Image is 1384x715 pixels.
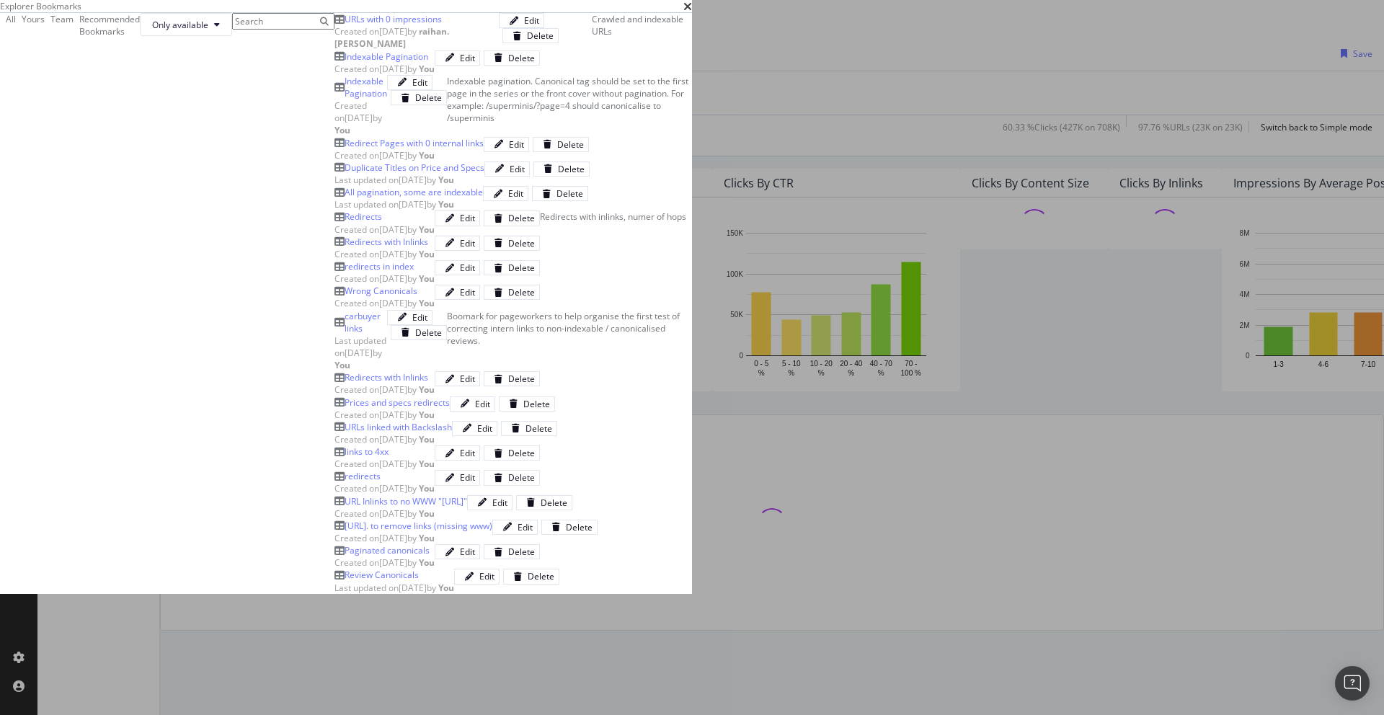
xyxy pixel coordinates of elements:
div: Redirect Pages with 0 internal links [345,137,484,149]
span: Created on [DATE] by [334,409,435,421]
div: Delete [508,471,535,484]
button: Edit [499,13,544,28]
div: Delete [556,187,583,200]
div: Recommended Bookmarks [74,13,140,37]
span: Created on [DATE] by [334,507,435,520]
div: redirects [345,470,381,482]
b: You [334,359,350,371]
input: Search [232,13,334,30]
div: Delete [508,373,535,385]
button: Only available [140,13,232,36]
span: Created on [DATE] by [334,383,435,396]
div: Edit [460,212,475,224]
b: You [419,63,435,75]
button: Delete [484,445,540,461]
div: Wrong Canonicals [345,285,417,297]
button: Edit [484,161,530,177]
div: Delete [508,447,535,459]
div: Delete [557,138,584,151]
b: You [419,532,435,544]
span: Created on [DATE] by [334,223,435,236]
button: Delete [484,371,540,386]
button: Delete [541,520,598,535]
button: Edit [484,137,529,152]
button: Edit [483,186,528,201]
span: Created on [DATE] by [334,482,435,494]
span: Created on [DATE] by [334,99,382,136]
b: You [334,124,350,136]
div: URLs with 0 impressions [345,13,442,25]
div: redirects in index [345,260,414,272]
b: You [438,174,454,186]
div: Edit [460,237,475,249]
span: Created on [DATE] by [334,297,435,309]
b: You [419,556,435,569]
div: Edit [475,398,490,410]
div: Edit [508,187,523,200]
div: Edit [510,163,525,175]
div: URL Inlinks to no WWW "[URL]" [345,495,467,507]
div: Indexable Pagination [345,50,428,63]
b: raihan.[PERSON_NAME] [334,25,449,50]
div: Edit [509,138,524,151]
button: Delete [502,28,559,43]
button: Delete [484,50,540,66]
div: Delete [525,422,552,435]
button: Edit [435,260,480,275]
div: Edit [460,471,475,484]
button: Delete [391,325,447,340]
div: Duplicate Titles on Price and Specs [345,161,484,174]
button: Delete [484,470,540,485]
div: Redirects with inlinks, numer of hops [540,210,686,235]
div: Redirects with Inlinks [345,236,428,248]
b: You [419,409,435,421]
span: Last updated on [DATE] by [334,334,386,371]
button: Edit [435,470,480,485]
div: Delete [527,30,554,42]
div: All pagination, some are indexable [345,186,483,198]
button: Delete [533,161,590,177]
button: Edit [467,495,513,510]
b: You [419,297,435,309]
div: [URL]. to remove links (missing www) [345,520,492,532]
span: Only available [152,19,208,31]
div: Team [45,13,74,25]
div: Prices and specs redirects [345,396,450,409]
div: Edit [412,76,427,89]
button: Delete [516,495,572,510]
button: Edit [387,310,432,325]
div: Indexable pagination. Canonical tag should be set to the first page in the series or the front co... [447,75,692,137]
div: Delete [528,570,554,582]
button: Delete [391,90,447,105]
b: You [419,149,435,161]
button: Delete [501,421,557,436]
div: carbuyer links [345,310,387,334]
div: Recommended Bookmarks [79,13,140,37]
b: You [419,383,435,396]
div: Delete [508,286,535,298]
b: You [419,482,435,494]
div: Edit [518,521,533,533]
button: Delete [484,260,540,275]
button: Delete [484,210,540,226]
button: Delete [503,569,559,584]
b: You [419,223,435,236]
div: Delete [508,546,535,558]
span: Created on [DATE] by [334,556,435,569]
b: You [438,198,454,210]
div: Review Canonicals [345,569,419,581]
button: Edit [435,50,480,66]
div: Indexable Pagination [345,75,387,99]
div: Edit [412,311,427,324]
span: Created on [DATE] by [334,149,435,161]
div: Delete [508,262,535,274]
div: Delete [508,237,535,249]
button: Delete [484,285,540,300]
b: You [419,507,435,520]
button: Delete [532,186,588,201]
div: Open Intercom Messenger [1335,666,1370,701]
b: You [419,433,435,445]
div: Yours [22,13,45,25]
span: Created on [DATE] by [334,458,435,470]
div: Edit [524,14,539,27]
